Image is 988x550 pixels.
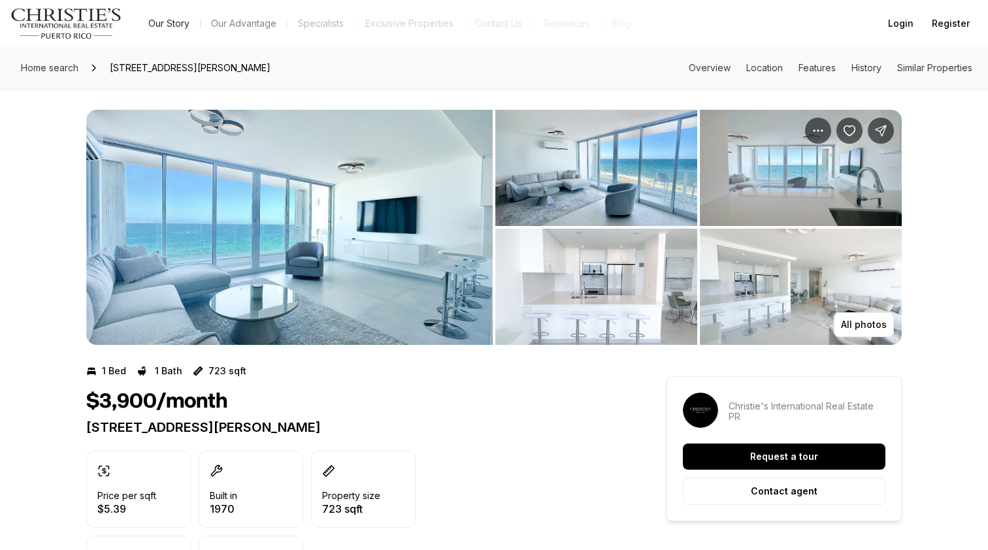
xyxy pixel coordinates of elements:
[746,62,783,73] a: Skip to: Location
[97,491,156,501] p: Price per sqft
[201,14,287,33] a: Our Advantage
[155,366,182,376] p: 1 Bath
[288,14,354,33] a: Specialists
[836,118,863,144] button: Save Property: 1035 Ashford MIRADOR DEL CONDADO #204
[683,444,885,470] button: Request a tour
[86,110,902,345] div: Listing Photos
[86,110,493,345] button: View image gallery
[601,14,642,33] a: Blog
[21,62,78,73] span: Home search
[897,62,972,73] a: Skip to: Similar Properties
[16,57,84,78] a: Home search
[841,319,887,330] p: All photos
[465,14,533,33] button: Contact Us
[533,14,601,33] a: Resources
[322,491,380,501] p: Property size
[97,504,156,514] p: $5.39
[495,110,902,345] li: 2 of 6
[322,504,380,514] p: 723 sqft
[138,14,200,33] a: Our Story
[851,62,881,73] a: Skip to: History
[700,229,902,345] button: View image gallery
[355,14,464,33] a: Exclusive Properties
[834,312,894,337] button: All photos
[495,229,697,345] button: View image gallery
[210,504,237,514] p: 1970
[888,18,914,29] span: Login
[689,62,731,73] a: Skip to: Overview
[729,401,885,422] p: Christie's International Real Estate PR
[880,10,921,37] button: Login
[495,110,697,226] button: View image gallery
[932,18,970,29] span: Register
[208,366,246,376] p: 723 sqft
[683,477,885,505] button: Contact agent
[689,63,972,73] nav: Page section menu
[700,110,902,226] button: View image gallery
[799,62,836,73] a: Skip to: Features
[102,366,126,376] p: 1 Bed
[210,491,237,501] p: Built in
[105,57,276,78] span: [STREET_ADDRESS][PERSON_NAME]
[86,389,227,414] h1: $3,900/month
[868,118,894,144] button: Share Property: 1035 Ashford MIRADOR DEL CONDADO #204
[10,8,122,39] img: logo
[750,451,818,462] p: Request a tour
[805,118,831,144] button: Property options
[924,10,978,37] button: Register
[86,110,493,345] li: 1 of 6
[86,419,619,435] p: [STREET_ADDRESS][PERSON_NAME]
[751,486,817,496] p: Contact agent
